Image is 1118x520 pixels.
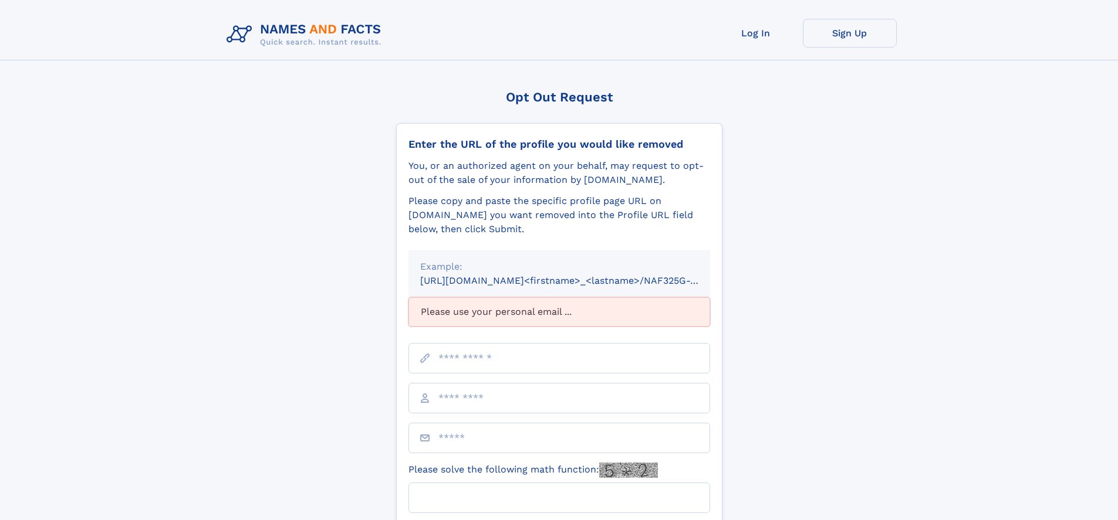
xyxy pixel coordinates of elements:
div: Example: [420,260,698,274]
a: Log In [709,19,803,47]
a: Sign Up [803,19,897,47]
img: Logo Names and Facts [222,19,391,50]
div: Please copy and paste the specific profile page URL on [DOMAIN_NAME] you want removed into the Pr... [408,194,710,236]
small: [URL][DOMAIN_NAME]<firstname>_<lastname>/NAF325G-xxxxxxxx [420,275,732,286]
label: Please solve the following math function: [408,463,658,478]
div: Please use your personal email ... [408,297,710,327]
div: Enter the URL of the profile you would like removed [408,138,710,151]
div: You, or an authorized agent on your behalf, may request to opt-out of the sale of your informatio... [408,159,710,187]
div: Opt Out Request [396,90,722,104]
